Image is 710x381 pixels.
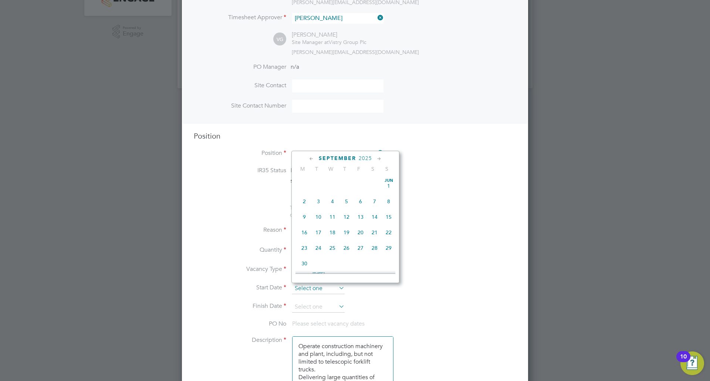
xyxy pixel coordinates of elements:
span: 30 [297,256,311,271]
span: 6 [354,194,368,208]
span: 8 [382,194,396,208]
span: Site Manager at [292,39,329,45]
span: The status determination for this position can be updated after creating the vacancy [290,204,390,218]
span: 17 [311,225,325,239]
span: 16 [297,225,311,239]
span: 11 [325,210,339,224]
span: S [380,166,394,172]
span: T [338,166,352,172]
label: PO No [194,320,286,328]
span: 26 [339,241,354,255]
input: Select one [292,302,345,313]
span: 21 [368,225,382,239]
span: 13 [354,210,368,224]
label: Vacancy Type [194,265,286,273]
input: Search for... [292,13,383,24]
label: Timesheet Approver [194,14,286,21]
span: n/a [291,63,299,71]
span: M [295,166,310,172]
span: 20 [354,225,368,239]
span: 15 [382,210,396,224]
span: VG [273,33,286,46]
div: [PERSON_NAME] [292,31,366,39]
span: S [366,166,380,172]
span: Jun [382,179,396,183]
span: 2 [297,194,311,208]
span: 19 [339,225,354,239]
span: 7 [368,194,382,208]
span: 23 [297,241,311,255]
label: Quantity [194,246,286,254]
div: 10 [680,357,687,366]
span: 12 [339,210,354,224]
span: 14 [368,210,382,224]
button: Open Resource Center, 10 new notifications [680,351,704,375]
span: 9 [297,210,311,224]
label: Position [194,149,286,157]
label: PO Manager [194,63,286,71]
span: 29 [382,241,396,255]
span: [PERSON_NAME][EMAIL_ADDRESS][DOMAIN_NAME] [292,49,419,55]
span: 4 [325,194,339,208]
label: Reason [194,226,286,234]
span: T [310,166,324,172]
span: 22 [382,225,396,239]
span: F [352,166,366,172]
span: W [324,166,338,172]
span: 24 [311,241,325,255]
span: 3 [311,194,325,208]
span: 18 [325,225,339,239]
span: 27 [354,241,368,255]
span: 5 [339,194,354,208]
input: Select one [292,283,345,294]
label: Description [194,336,286,344]
label: Site Contact [194,82,286,89]
span: 1 [382,179,396,193]
span: Please select vacancy dates [292,320,365,327]
input: Search for... [292,148,383,159]
h3: Position [194,131,516,141]
label: Finish Date [194,302,286,310]
span: 28 [368,241,382,255]
span: 10 [311,210,325,224]
label: IR35 Status [194,167,286,174]
span: September [319,155,356,161]
span: Inside IR35 [291,167,320,174]
strong: Status Determination Statement [291,178,358,184]
label: Site Contact Number [194,102,286,110]
span: 2025 [359,155,372,161]
div: Vistry Group Plc [292,39,366,45]
span: 25 [325,241,339,255]
label: Start Date [194,284,286,292]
